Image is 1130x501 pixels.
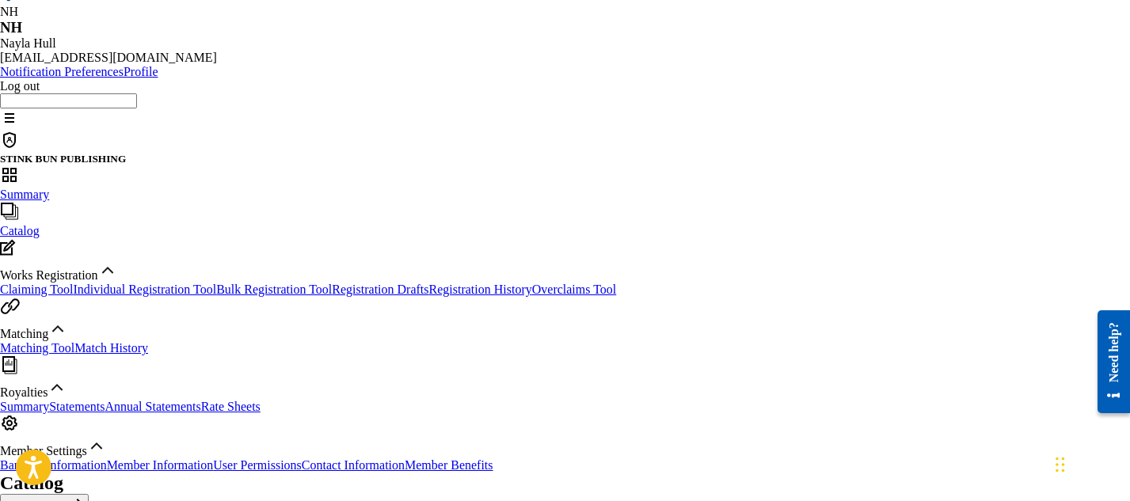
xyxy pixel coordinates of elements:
a: Contact Information [302,458,405,472]
a: Overclaims Tool [532,283,617,296]
img: expand [48,378,67,397]
img: expand [98,260,117,279]
a: Member Information [107,458,214,472]
a: Registration Drafts [332,283,428,296]
a: Statements [49,400,105,413]
iframe: Resource Center [1086,298,1130,426]
iframe: Chat Widget [1051,425,1130,501]
img: expand [87,436,106,455]
a: Annual Statements [105,400,200,413]
a: Match History [74,341,148,355]
a: Member Benefits [405,458,493,472]
a: User Permissions [213,458,302,472]
a: Rate Sheets [201,400,261,413]
img: expand [48,319,67,338]
a: Registration History [429,283,532,296]
a: Profile [124,65,158,78]
a: Individual Registration Tool [73,283,216,296]
div: Drag [1056,441,1065,488]
a: Bulk Registration Tool [216,283,332,296]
